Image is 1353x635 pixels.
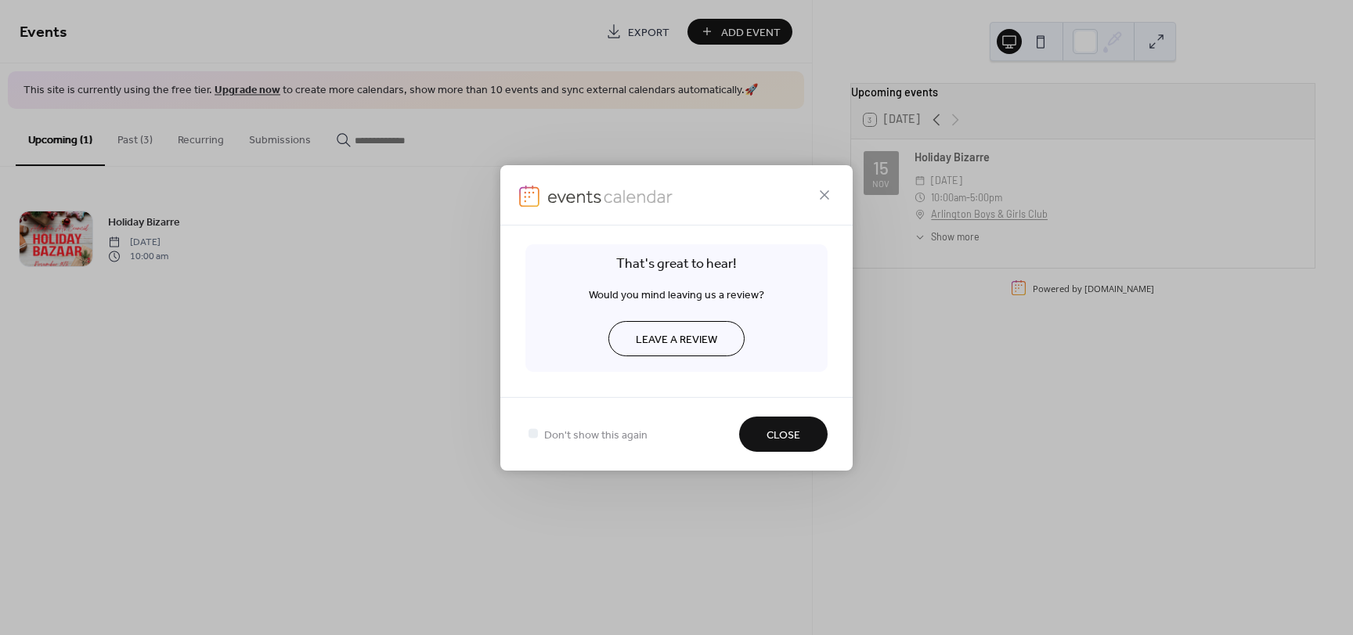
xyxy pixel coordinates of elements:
img: logo-icon [547,185,674,207]
span: Would you mind leaving us a review? [589,287,764,303]
span: Close [767,427,800,443]
span: Don't show this again [544,427,648,443]
a: Leave a review [608,321,745,356]
button: Close [739,417,828,452]
span: That's great to hear! [616,253,737,275]
span: Leave a review [636,331,717,348]
img: logo-icon [519,185,539,207]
